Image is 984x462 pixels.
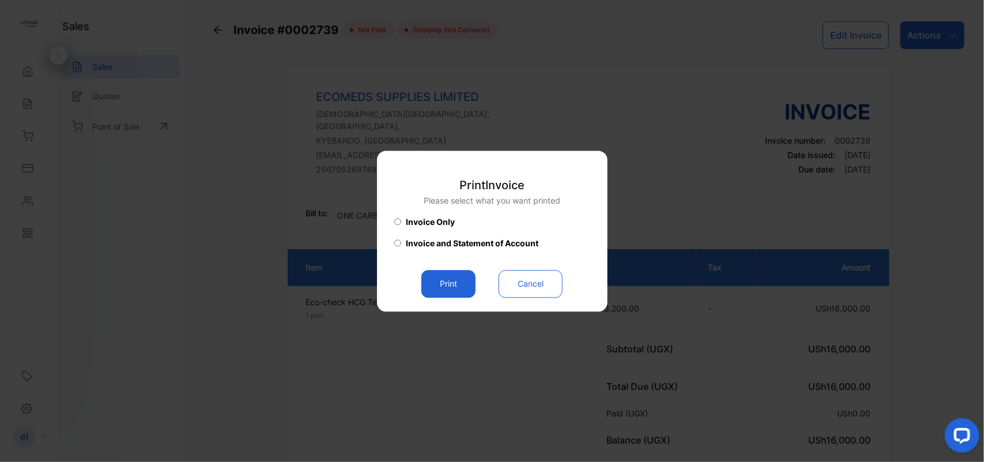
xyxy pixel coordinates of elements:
[421,270,476,298] button: Print
[424,176,560,194] p: Print Invoice
[424,194,560,206] p: Please select what you want printed
[406,237,538,249] span: Invoice and Statement of Account
[936,414,984,462] iframe: LiveChat chat widget
[406,216,455,228] span: Invoice Only
[499,270,563,298] button: Cancel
